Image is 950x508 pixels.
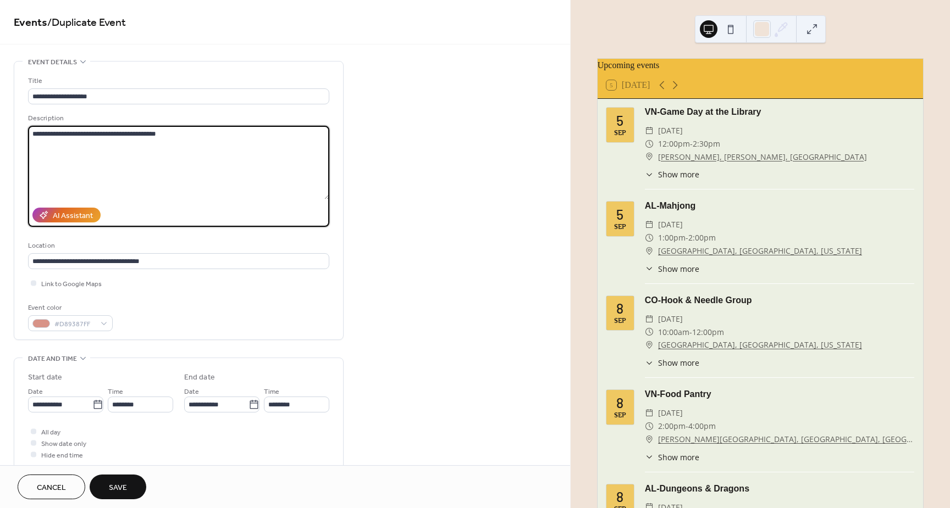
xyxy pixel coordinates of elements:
[658,263,699,275] span: Show more
[614,130,626,137] div: Sep
[645,150,654,164] div: ​
[41,278,102,290] span: Link to Google Maps
[645,199,914,213] div: AL-Mahjong
[614,317,626,325] div: Sep
[658,150,867,164] a: [PERSON_NAME], [PERSON_NAME], [GEOGRAPHIC_DATA]
[184,386,199,398] span: Date
[28,372,62,383] div: Start date
[54,319,95,330] span: #D89387FF
[692,326,724,339] span: 12:00pm
[658,338,862,351] a: [GEOGRAPHIC_DATA], [GEOGRAPHIC_DATA], [US_STATE]
[41,427,60,438] span: All day
[616,208,623,221] div: 5
[658,124,683,137] span: [DATE]
[616,396,623,410] div: 8
[645,263,654,275] div: ​
[645,357,654,369] div: ​
[690,137,693,150] span: -
[658,357,699,369] span: Show more
[18,474,85,499] button: Cancel
[614,224,626,231] div: Sep
[658,406,683,420] span: [DATE]
[264,386,279,398] span: Time
[616,114,623,127] div: 5
[41,450,83,461] span: Hide end time
[616,490,623,504] div: 8
[645,482,914,495] div: AL-Dungeons & Dragons
[37,482,66,494] span: Cancel
[658,420,686,433] span: 2:00pm
[645,169,654,180] div: ​
[47,12,126,34] span: / Duplicate Event
[693,137,720,150] span: 2:30pm
[645,312,654,326] div: ​
[645,105,914,119] div: VN-Game Day at the Library
[645,231,654,244] div: ​
[645,451,699,463] button: ​Show more
[658,433,914,446] a: [PERSON_NAME][GEOGRAPHIC_DATA], [GEOGRAPHIC_DATA], [GEOGRAPHIC_DATA]
[658,169,699,180] span: Show more
[645,326,654,339] div: ​
[109,482,127,494] span: Save
[645,357,699,369] button: ​Show more
[28,240,327,252] div: Location
[658,218,683,231] span: [DATE]
[90,474,146,499] button: Save
[645,294,914,307] div: CO-Hook & Needle Group
[686,420,688,433] span: -
[645,433,654,446] div: ​
[645,451,654,463] div: ​
[28,75,327,87] div: Title
[645,137,654,150] div: ​
[645,420,654,433] div: ​
[658,312,683,326] span: [DATE]
[32,208,101,222] button: AI Assistant
[645,244,654,258] div: ​
[28,386,43,398] span: Date
[688,420,716,433] span: 4:00pm
[53,210,93,222] div: AI Assistant
[14,12,47,34] a: Events
[41,438,86,450] span: Show date only
[184,372,215,383] div: End date
[689,326,692,339] span: -
[658,137,690,150] span: 12:00pm
[598,59,923,72] div: Upcoming events
[616,302,623,315] div: 8
[108,386,123,398] span: Time
[645,406,654,420] div: ​
[28,113,327,124] div: Description
[645,338,654,351] div: ​
[645,169,699,180] button: ​Show more
[28,353,77,365] span: Date and time
[645,218,654,231] div: ​
[28,57,77,68] span: Event details
[645,124,654,137] div: ​
[645,263,699,275] button: ​Show more
[686,231,688,244] span: -
[658,326,689,339] span: 10:00am
[614,412,626,419] div: Sep
[658,451,699,463] span: Show more
[658,244,862,258] a: [GEOGRAPHIC_DATA], [GEOGRAPHIC_DATA], [US_STATE]
[688,231,716,244] span: 2:00pm
[658,231,686,244] span: 1:00pm
[28,302,111,314] div: Event color
[645,388,914,401] div: VN-Food Pantry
